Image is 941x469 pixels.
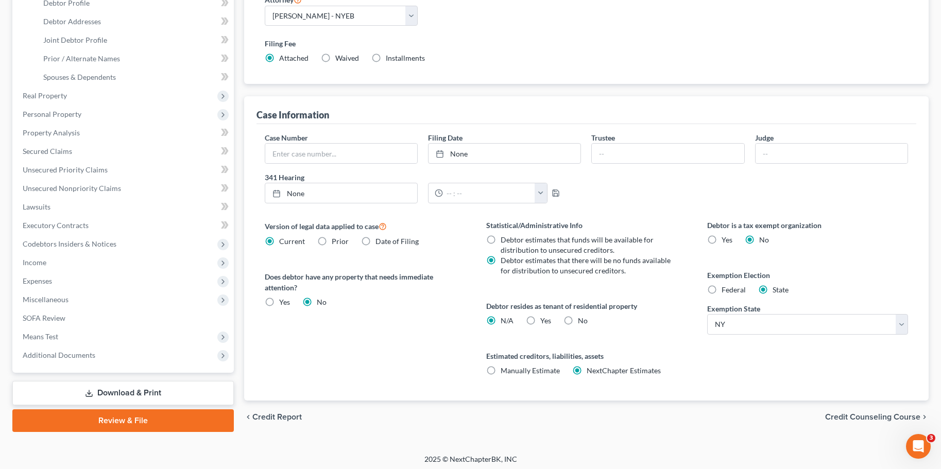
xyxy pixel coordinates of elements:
input: -- : -- [443,183,535,203]
span: Current [279,237,305,246]
label: Trustee [591,132,615,143]
span: Debtor Addresses [43,17,101,26]
span: 3 [927,434,935,442]
label: Debtor resides as tenant of residential property [486,301,687,311]
span: Prior / Alternate Names [43,54,120,63]
span: Joint Debtor Profile [43,36,107,44]
span: No [759,235,769,244]
span: Expenses [23,276,52,285]
a: Executory Contracts [14,216,234,235]
span: Property Analysis [23,128,80,137]
div: Case Information [256,109,329,121]
label: Case Number [265,132,308,143]
span: Debtor estimates that funds will be available for distribution to unsecured creditors. [501,235,654,254]
button: chevron_left Credit Report [244,413,302,421]
span: Secured Claims [23,147,72,155]
a: Property Analysis [14,124,234,142]
a: SOFA Review [14,309,234,327]
input: Enter case number... [265,144,417,163]
span: SOFA Review [23,314,65,322]
span: Personal Property [23,110,81,118]
a: Debtor Addresses [35,12,234,31]
a: Secured Claims [14,142,234,161]
a: None [429,144,580,163]
label: Does debtor have any property that needs immediate attention? [265,271,466,293]
a: Prior / Alternate Names [35,49,234,68]
span: Lawsuits [23,202,50,211]
span: Date of Filing [375,237,419,246]
span: Yes [540,316,551,325]
a: Download & Print [12,381,234,405]
a: Review & File [12,409,234,432]
span: Income [23,258,46,267]
label: Filing Date [428,132,463,143]
span: No [317,298,327,306]
span: Real Property [23,91,67,100]
a: Lawsuits [14,198,234,216]
span: Spouses & Dependents [43,73,116,81]
button: Credit Counseling Course chevron_right [825,413,929,421]
span: State [773,285,789,294]
span: Waived [335,54,359,62]
span: Prior [332,237,349,246]
a: Spouses & Dependents [35,68,234,86]
span: Miscellaneous [23,295,69,304]
span: Unsecured Nonpriority Claims [23,184,121,193]
i: chevron_right [920,413,929,421]
label: Debtor is a tax exempt organization [707,220,908,231]
label: Version of legal data applied to case [265,220,466,232]
label: Filing Fee [265,38,908,49]
span: Means Test [23,332,58,341]
span: Installments [386,54,425,62]
a: Joint Debtor Profile [35,31,234,49]
span: Executory Contracts [23,221,89,230]
span: NextChapter Estimates [587,366,661,375]
label: Estimated creditors, liabilities, assets [486,351,687,361]
span: No [578,316,588,325]
label: Statistical/Administrative Info [486,220,687,231]
iframe: Intercom live chat [906,434,931,459]
input: -- [592,144,744,163]
span: Credit Report [252,413,302,421]
i: chevron_left [244,413,252,421]
span: Credit Counseling Course [825,413,920,421]
span: Debtor estimates that there will be no funds available for distribution to unsecured creditors. [501,256,671,275]
span: Additional Documents [23,351,95,359]
input: -- [756,144,908,163]
span: Unsecured Priority Claims [23,165,108,174]
span: Codebtors Insiders & Notices [23,239,116,248]
label: Exemption Election [707,270,908,281]
span: N/A [501,316,514,325]
label: Judge [755,132,774,143]
a: Unsecured Priority Claims [14,161,234,179]
span: Manually Estimate [501,366,560,375]
span: Federal [722,285,746,294]
a: Unsecured Nonpriority Claims [14,179,234,198]
span: Yes [279,298,290,306]
span: Yes [722,235,732,244]
span: Attached [279,54,309,62]
label: 341 Hearing [260,172,587,183]
a: None [265,183,417,203]
label: Exemption State [707,303,760,314]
